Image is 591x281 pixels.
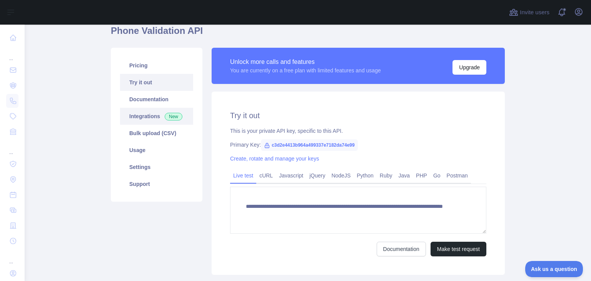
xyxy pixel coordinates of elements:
[261,139,358,151] span: c3d2e4413b964a499337e7182da74e99
[520,8,549,17] span: Invite users
[6,140,18,156] div: ...
[120,125,193,142] a: Bulk upload (CSV)
[120,74,193,91] a: Try it out
[230,110,486,121] h2: Try it out
[120,108,193,125] a: Integrations New
[276,169,306,182] a: Javascript
[120,142,193,159] a: Usage
[6,46,18,62] div: ...
[431,242,486,256] button: Make test request
[230,169,256,182] a: Live test
[230,127,486,135] div: This is your private API key, specific to this API.
[508,6,551,18] button: Invite users
[230,67,381,74] div: You are currently on a free plan with limited features and usage
[165,113,182,120] span: New
[396,169,413,182] a: Java
[377,242,426,256] a: Documentation
[413,169,430,182] a: PHP
[120,176,193,192] a: Support
[230,156,319,162] a: Create, rotate and manage your keys
[430,169,444,182] a: Go
[6,249,18,265] div: ...
[452,60,486,75] button: Upgrade
[111,25,505,43] h1: Phone Validation API
[444,169,471,182] a: Postman
[377,169,396,182] a: Ruby
[328,169,354,182] a: NodeJS
[120,159,193,176] a: Settings
[120,91,193,108] a: Documentation
[120,57,193,74] a: Pricing
[230,57,381,67] div: Unlock more calls and features
[525,261,583,277] iframe: Toggle Customer Support
[256,169,276,182] a: cURL
[230,141,486,149] div: Primary Key:
[306,169,328,182] a: jQuery
[354,169,377,182] a: Python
